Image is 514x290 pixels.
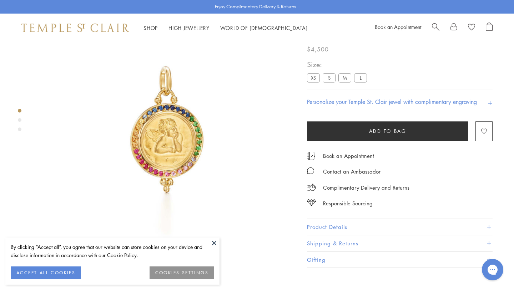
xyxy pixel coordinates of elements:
[307,59,370,70] span: Size:
[307,252,493,268] button: Gifting
[307,97,477,106] h4: Personalize your Temple St. Clair jewel with complimentary engraving
[307,219,493,235] button: Product Details
[143,24,308,32] nav: Main navigation
[323,152,374,160] a: Book an Appointment
[323,183,409,192] p: Complimentary Delivery and Returns
[11,243,214,259] div: By clicking “Accept all”, you agree that our website can store cookies on your device and disclos...
[150,266,214,279] button: COOKIES SETTINGS
[323,199,373,208] div: Responsible Sourcing
[143,24,158,31] a: ShopShop
[307,199,316,206] img: icon_sourcing.svg
[307,167,314,174] img: MessageIcon-01_2.svg
[307,183,316,192] img: icon_delivery.svg
[220,24,308,31] a: World of [DEMOGRAPHIC_DATA]World of [DEMOGRAPHIC_DATA]
[488,95,493,109] h4: +
[215,3,296,10] p: Enjoy Complimentary Delivery & Returns
[369,127,407,135] span: Add to bag
[307,73,320,82] label: XS
[307,235,493,251] button: Shipping & Returns
[307,45,329,54] span: $4,500
[307,152,316,160] img: icon_appointment.svg
[323,167,381,176] div: Contact an Ambassador
[486,22,493,33] a: Open Shopping Bag
[323,73,336,82] label: S
[18,107,21,137] div: Product gallery navigation
[21,24,129,32] img: Temple St. Clair
[338,73,351,82] label: M
[478,256,507,283] iframe: Gorgias live chat messenger
[168,24,210,31] a: High JewelleryHigh Jewellery
[11,266,81,279] button: ACCEPT ALL COOKIES
[354,73,367,82] label: L
[375,23,421,30] a: Book an Appointment
[468,22,475,33] a: View Wishlist
[432,22,439,33] a: Search
[307,121,468,141] button: Add to bag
